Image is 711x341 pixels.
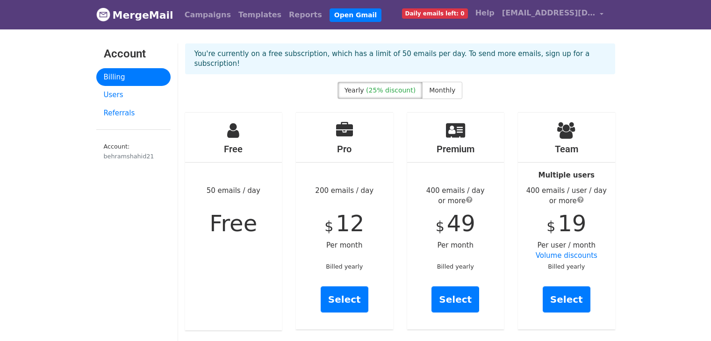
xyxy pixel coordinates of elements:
[518,185,615,206] div: 400 emails / user / day or more
[548,263,585,270] small: Billed yearly
[96,104,171,122] a: Referrals
[407,113,504,329] div: Per month
[296,143,393,155] h4: Pro
[104,152,163,161] div: behramshahid21
[402,8,468,19] span: Daily emails left: 0
[518,143,615,155] h4: Team
[330,8,381,22] a: Open Gmail
[324,218,333,234] span: $
[345,86,364,94] span: Yearly
[543,286,590,313] a: Select
[398,4,472,22] a: Daily emails left: 0
[436,218,445,234] span: $
[546,218,555,234] span: $
[296,113,393,329] div: 200 emails / day Per month
[321,286,368,313] a: Select
[518,113,615,329] div: Per user / month
[472,4,498,22] a: Help
[498,4,608,26] a: [EMAIL_ADDRESS][DOMAIN_NAME]
[209,210,257,236] span: Free
[366,86,416,94] span: (25% discount)
[558,210,586,236] span: 19
[539,171,595,179] strong: Multiple users
[429,86,455,94] span: Monthly
[326,263,363,270] small: Billed yearly
[336,210,364,236] span: 12
[181,6,235,24] a: Campaigns
[407,185,504,206] div: 400 emails / day or more
[185,113,282,330] div: 50 emails / day
[185,143,282,155] h4: Free
[104,143,163,161] small: Account:
[96,68,171,86] a: Billing
[447,210,475,236] span: 49
[104,47,163,61] h3: Account
[285,6,326,24] a: Reports
[502,7,596,19] span: [EMAIL_ADDRESS][DOMAIN_NAME]
[536,251,597,260] a: Volume discounts
[96,86,171,104] a: Users
[96,7,110,21] img: MergeMail logo
[194,49,606,69] p: You're currently on a free subscription, which has a limit of 50 emails per day. To send more ema...
[235,6,285,24] a: Templates
[437,263,474,270] small: Billed yearly
[96,5,173,25] a: MergeMail
[407,143,504,155] h4: Premium
[431,286,479,313] a: Select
